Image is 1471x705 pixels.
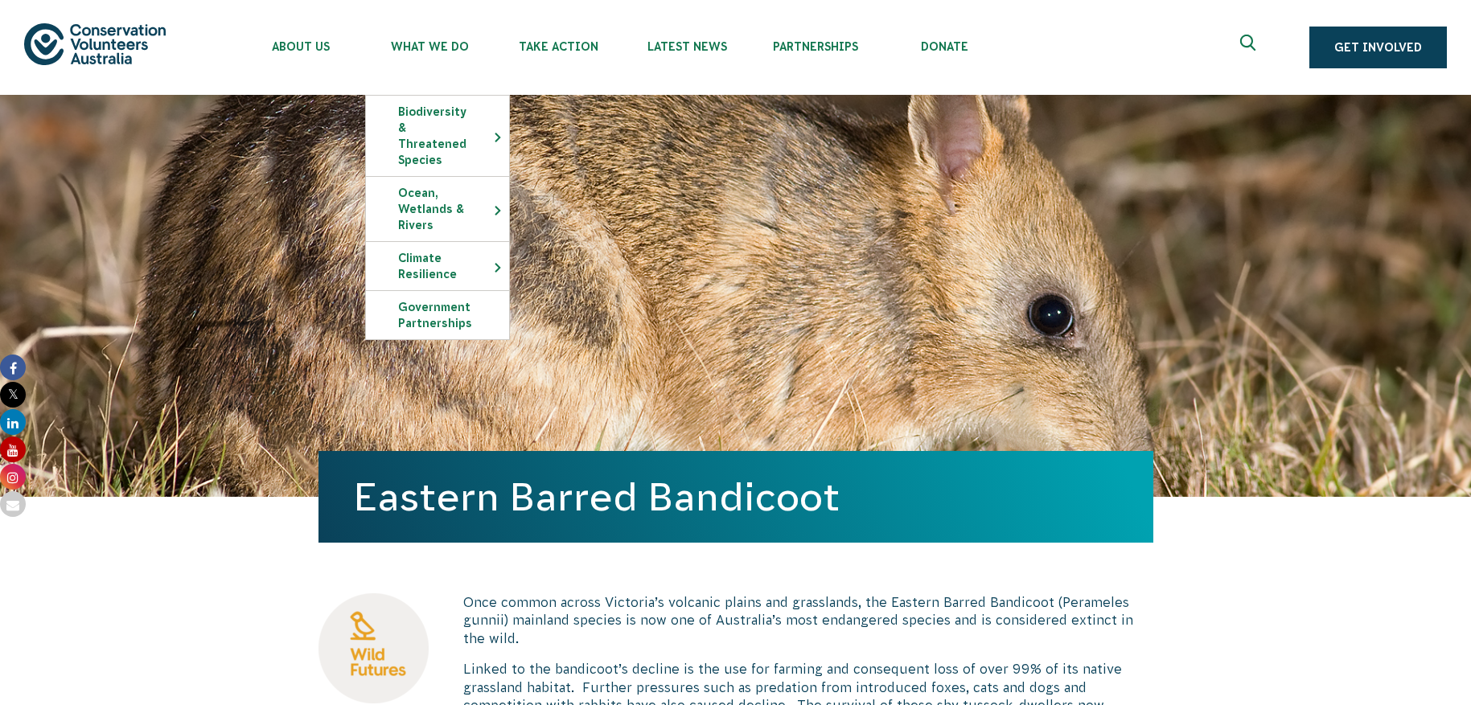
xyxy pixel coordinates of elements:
a: Get Involved [1309,27,1447,68]
a: Climate Resilience [366,242,509,290]
a: Government Partnerships [366,291,509,339]
li: Climate Resilience [365,241,510,290]
img: logo.svg [24,23,166,64]
span: What We Do [365,40,494,53]
span: Latest News [623,40,751,53]
a: Biodiversity & Threatened Species [366,96,509,176]
span: Donate [880,40,1009,53]
li: Ocean, Wetlands & Rivers [365,176,510,241]
a: Ocean, Wetlands & Rivers [366,177,509,241]
span: Take Action [494,40,623,53]
span: Expand search box [1240,35,1260,60]
span: About Us [236,40,365,53]
span: Partnerships [751,40,880,53]
h1: Eastern Barred Bandicoot [354,475,1118,519]
li: Biodiversity & Threatened Species [365,95,510,176]
button: Expand search box Close search box [1231,28,1269,67]
p: Once common across Victoria’s volcanic plains and grasslands, the Eastern Barred Bandicoot (Peram... [463,593,1153,647]
img: Wild Futures [318,593,429,703]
